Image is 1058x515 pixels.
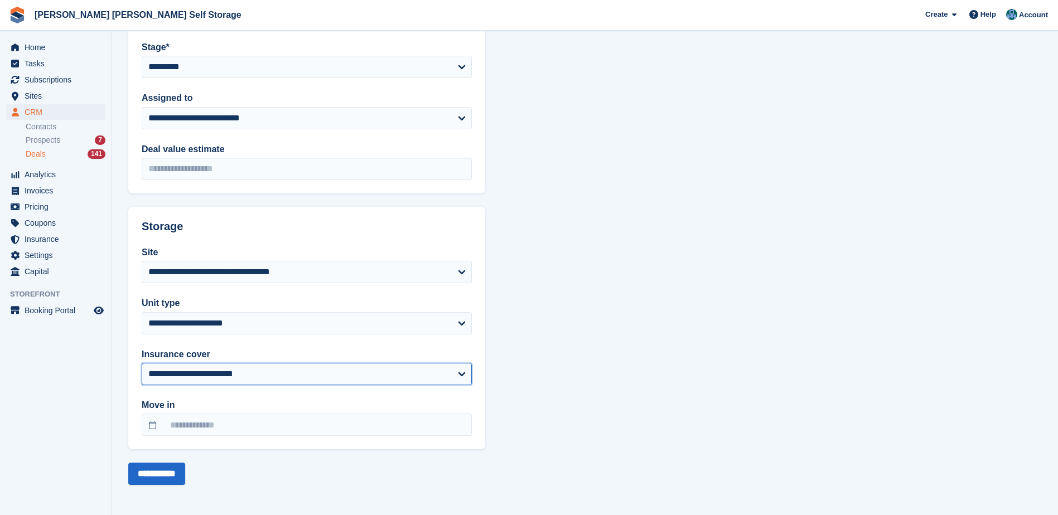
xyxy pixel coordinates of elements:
[25,72,91,88] span: Subscriptions
[142,297,472,310] label: Unit type
[925,9,948,20] span: Create
[142,143,472,156] label: Deal value estimate
[26,122,105,132] a: Contacts
[6,104,105,120] a: menu
[25,104,91,120] span: CRM
[6,72,105,88] a: menu
[26,148,105,160] a: Deals 141
[25,264,91,279] span: Capital
[142,399,472,412] label: Move in
[25,199,91,215] span: Pricing
[25,231,91,247] span: Insurance
[25,215,91,231] span: Coupons
[25,303,91,318] span: Booking Portal
[6,167,105,182] a: menu
[9,7,26,23] img: stora-icon-8386f47178a22dfd0bd8f6a31ec36ba5ce8667c1dd55bd0f319d3a0aa187defe.svg
[6,264,105,279] a: menu
[25,167,91,182] span: Analytics
[142,91,472,105] label: Assigned to
[6,40,105,55] a: menu
[142,41,472,54] label: Stage*
[25,88,91,104] span: Sites
[92,304,105,317] a: Preview store
[6,303,105,318] a: menu
[1006,9,1017,20] img: Jake Timmins
[6,231,105,247] a: menu
[25,183,91,198] span: Invoices
[26,134,105,146] a: Prospects 7
[10,289,111,300] span: Storefront
[25,56,91,71] span: Tasks
[6,88,105,104] a: menu
[6,56,105,71] a: menu
[1019,9,1048,21] span: Account
[142,348,472,361] label: Insurance cover
[25,40,91,55] span: Home
[6,199,105,215] a: menu
[142,220,472,233] h2: Storage
[95,135,105,145] div: 7
[142,246,472,259] label: Site
[6,247,105,263] a: menu
[980,9,996,20] span: Help
[6,215,105,231] a: menu
[26,135,60,145] span: Prospects
[88,149,105,159] div: 141
[6,183,105,198] a: menu
[25,247,91,263] span: Settings
[30,6,246,24] a: [PERSON_NAME] [PERSON_NAME] Self Storage
[26,149,46,159] span: Deals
